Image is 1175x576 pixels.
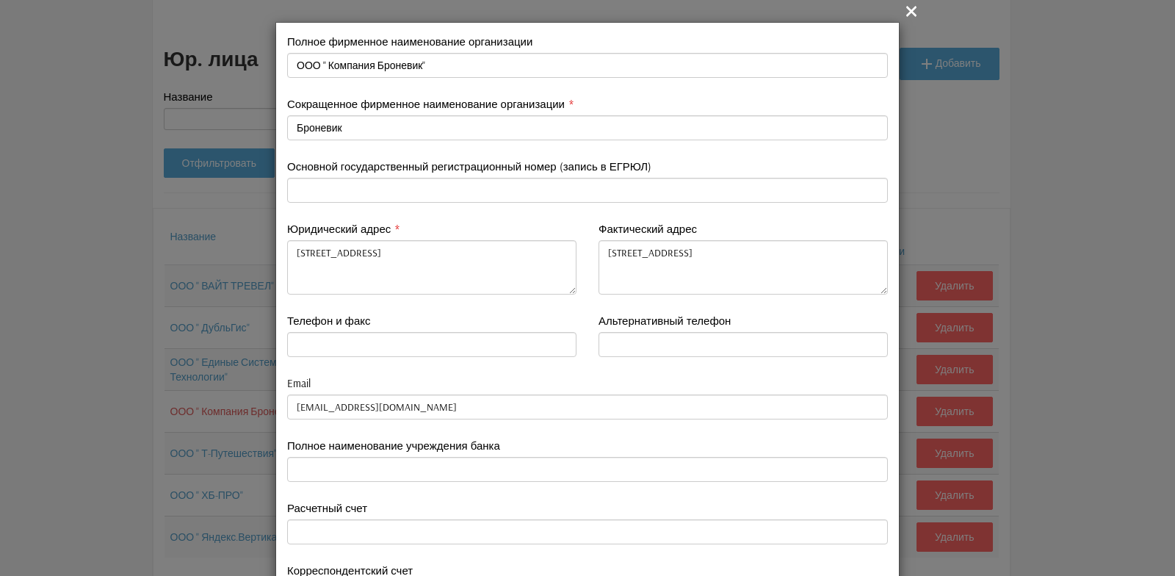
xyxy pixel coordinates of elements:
[287,34,532,49] label: Полное фирменное наименование организации
[287,375,311,391] label: Email
[903,2,920,20] i: 
[287,221,391,237] label: Юридический адрес
[599,313,731,328] label: Альтернативный телефон
[287,240,576,295] textarea: [STREET_ADDRESS]
[287,159,651,174] label: Основной государственный регистрационный номер (запись в ЕГРЮЛ)
[287,313,371,328] label: Телефон и факс
[287,96,565,112] label: Сокращенное фирменное наименование организации
[287,438,500,453] label: Полное наименование учреждения банка
[599,240,888,295] textarea: [STREET_ADDRESS]
[903,1,920,20] button: Close
[599,221,697,237] label: Фактический адрес
[287,500,367,516] label: Расчетный счет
